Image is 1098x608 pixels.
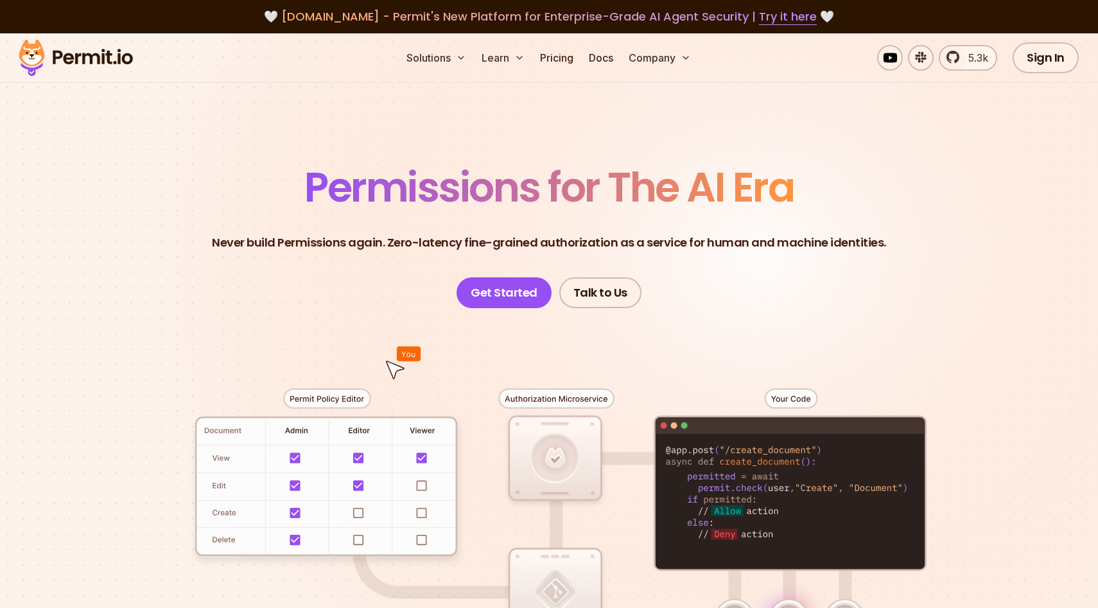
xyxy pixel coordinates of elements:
a: Try it here [759,8,817,25]
a: 5.3k [939,45,997,71]
span: Permissions for The AI Era [304,159,794,216]
a: Talk to Us [559,277,641,308]
button: Learn [476,45,530,71]
div: 🤍 🤍 [31,8,1067,26]
button: Company [623,45,696,71]
a: Pricing [535,45,579,71]
a: Get Started [457,277,552,308]
button: Solutions [401,45,471,71]
span: 5.3k [961,50,988,65]
a: Sign In [1013,42,1079,73]
a: Docs [584,45,618,71]
span: [DOMAIN_NAME] - Permit's New Platform for Enterprise-Grade AI Agent Security | [281,8,817,24]
img: Permit logo [13,36,139,80]
p: Never build Permissions again. Zero-latency fine-grained authorization as a service for human and... [212,234,886,252]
